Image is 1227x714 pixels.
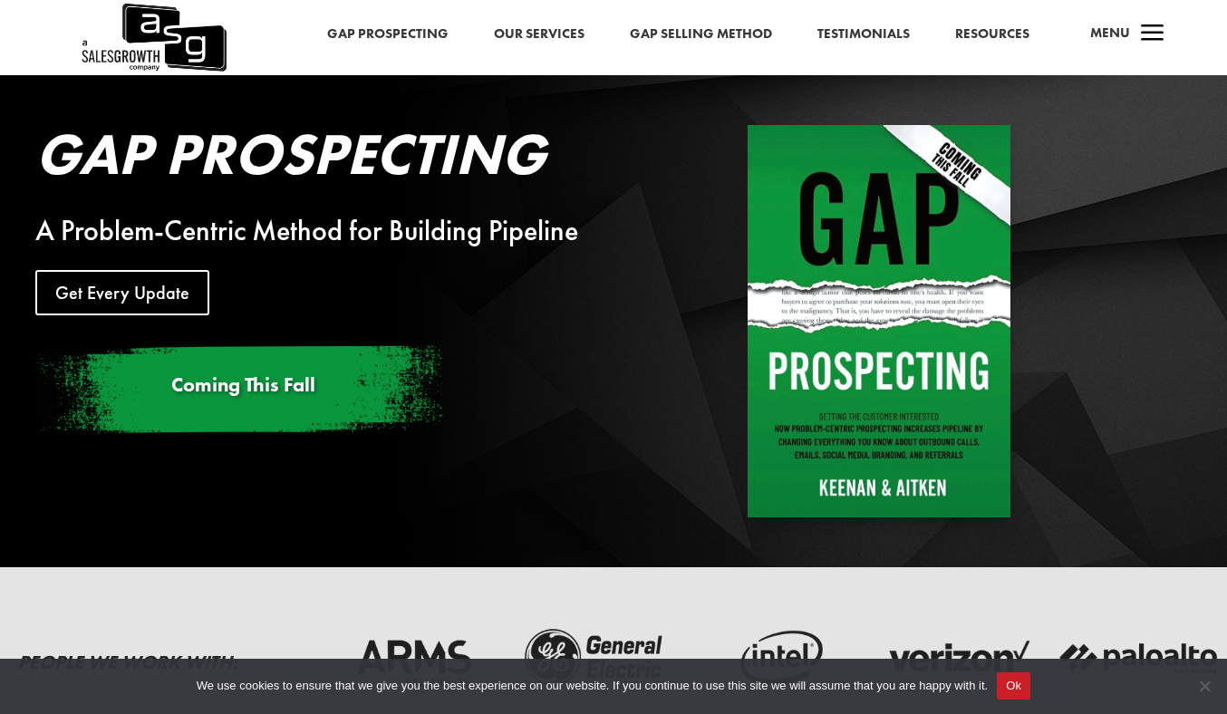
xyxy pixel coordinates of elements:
[630,23,772,46] a: Gap Selling Method
[197,677,988,695] span: We use cookies to ensure that we give you the best experience on our website. If you continue to ...
[35,125,633,192] h2: Gap Prospecting
[748,125,1010,517] img: Gap Prospecting - Coming This Fall
[876,625,1039,690] img: verizon-logo-dark
[1195,677,1213,695] span: No
[171,371,315,398] span: Coming This Fall
[35,220,633,242] div: A Problem-Centric Method for Building Pipeline
[695,625,858,690] img: intel-logo-dark
[997,672,1030,700] button: Ok
[817,23,910,46] a: Testimonials
[327,23,449,46] a: Gap Prospecting
[514,625,677,690] img: ge-logo-dark
[1090,24,1130,42] span: Menu
[494,23,585,46] a: Our Services
[35,270,209,315] a: Get Every Update
[333,625,496,690] img: arms-reliability-logo-dark
[955,23,1029,46] a: Resources
[1135,16,1171,53] span: a
[1058,625,1221,690] img: palato-networks-logo-dark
